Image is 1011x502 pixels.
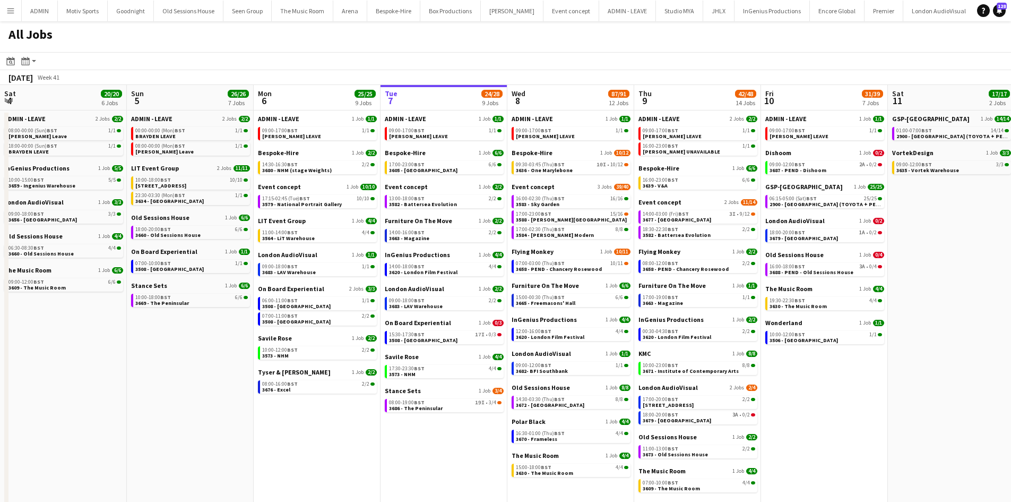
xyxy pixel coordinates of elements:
span: Chris Lane UNAVAILABLE [643,148,720,155]
span: BST [554,226,565,233]
a: London AudioVisual1 Job3/3 [4,198,123,206]
a: 06:15-05:00 (Sat)BST25/252900 - [GEOGRAPHIC_DATA] (TOYOTA + PEUGEOT) [770,195,882,207]
a: 17:00-02:30 (Thu)BST8/83584 - [PERSON_NAME] Modern [516,226,628,238]
span: ADMIN - LEAVE [765,115,807,123]
span: 0/2 [873,218,884,224]
button: JHLX [703,1,735,21]
span: 25/25 [864,196,877,201]
span: 1 Job [986,150,998,156]
span: Bespoke-Hire [385,149,426,157]
span: 3582 - Battersea Evolution [389,201,457,208]
button: Motiv Sports [58,1,108,21]
span: Bespoke-Hire [258,149,299,157]
span: 6/6 [742,177,750,183]
a: 17:00-23:00BST6/63605 - [GEOGRAPHIC_DATA] [389,161,502,173]
span: ANDY LEAVE [770,133,828,140]
button: ADMIN - LEAVE [599,1,656,21]
span: 1/1 [235,193,243,198]
span: 3/3 [108,211,116,217]
span: 3/3 [996,162,1004,167]
span: 06:15-05:00 (Sat) [770,196,817,201]
span: 2A [859,162,865,167]
div: Old Sessions House1 Job6/618:00-20:00BST6/63660 - Old Sessions House [131,214,250,248]
span: 1/1 [742,128,750,133]
span: 09:00-12:00 [770,162,805,167]
div: • [516,162,628,167]
span: 15/16 [610,211,623,217]
a: ADMIN - LEAVE1 Job1/1 [385,115,504,123]
div: GSP-[GEOGRAPHIC_DATA]1 Job14/1401:00-07:00BST14/142900 - [GEOGRAPHIC_DATA] (TOYOTA + PEUGEOT) [892,115,1011,149]
span: BST [921,127,932,134]
span: 1 Job [352,150,364,156]
span: GSP-UK [765,183,843,191]
span: 16:00-23:00 [643,177,678,183]
span: ADMIN - LEAVE [258,115,299,123]
span: 17:00-23:00 [516,211,551,217]
span: 09:00-17:00 [389,128,425,133]
a: 16:00-23:00BST6/63639 - V&A [643,176,755,189]
span: BST [668,142,678,149]
span: 3/3 [112,199,123,206]
span: 09:30-03:45 (Thu) [516,162,565,167]
span: 1/1 [619,116,630,122]
span: BST [921,161,932,168]
span: 09:00-17:00 [516,128,551,133]
span: 1 Job [859,150,871,156]
span: 23:30-03:30 (Mon) [135,193,185,198]
div: ADMIN - LEAVE2 Jobs2/208:00-00:00 (Sun)BST1/1[PERSON_NAME] Leave18:00-00:00 (Sun)BST1/1BRAYDEN LEAVE [4,115,123,164]
span: Dishoom [765,149,791,157]
span: 10I [597,162,606,167]
a: 10:00-18:00BST10/10[STREET_ADDRESS] [135,176,248,189]
button: Encore Global [810,1,865,21]
span: 1 Job [859,218,871,224]
span: 09:00-17:00 [262,128,298,133]
a: 09:00-17:00BST1/1[PERSON_NAME] LEAVE [516,127,628,139]
a: 10:00-15:00BST5/53659 - Ingenius Warehouse [8,176,121,189]
span: BST [414,127,425,134]
span: 3677 - Somerset House [643,216,711,223]
button: Box Productions [420,1,481,21]
span: 01:00-07:00 [896,128,932,133]
button: Premier [865,1,903,21]
span: 5/5 [112,165,123,172]
a: 16:00-02:30 (Thu)BST16/163583 - Sky Garden [516,195,628,207]
span: Event concept [385,183,428,191]
span: BST [33,176,44,183]
span: BRAYDEN LEAVE [135,133,176,140]
span: 2/2 [746,116,757,122]
span: BST [541,127,551,134]
div: LIT Event Group2 Jobs11/1110:00-18:00BST10/10[STREET_ADDRESS]23:30-03:30 (Mon)BST1/13634 - [GEOGR... [131,164,250,214]
div: Bespoke-Hire1 Job6/617:00-23:00BST6/63605 - [GEOGRAPHIC_DATA] [385,149,504,183]
span: 2/2 [362,162,369,167]
a: Old Sessions House1 Job6/6 [131,214,250,222]
a: Event concept1 Job2/2 [385,183,504,191]
button: ADMIN [22,1,58,21]
span: 6/6 [235,227,243,232]
a: 09:00-17:00BST1/1[PERSON_NAME] LEAVE [262,127,375,139]
span: 09:00-18:00 [8,211,44,217]
span: Old Sessions House [131,214,189,222]
span: 10:00-15:00 [8,177,44,183]
button: Event concept [543,1,599,21]
a: InGenius Productions1 Job5/5 [4,164,123,172]
span: 13:00-18:00 [389,196,425,201]
span: 1 Job [225,215,237,221]
span: 2/2 [239,116,250,122]
a: Bespoke-Hire1 Job10/12 [512,149,630,157]
a: GSP-[GEOGRAPHIC_DATA]1 Job25/25 [765,183,884,191]
span: 2 Jobs [730,116,744,122]
a: 09:00-12:00BST3/33635 - Vortek Warehouse [896,161,1009,173]
span: ANDY LEAVE [643,133,702,140]
span: 1/1 [869,128,877,133]
span: 5/5 [108,177,116,183]
a: 08:00-00:00 (Mon)BST1/1[PERSON_NAME] Leave [135,142,248,155]
span: BST [47,142,57,149]
span: BST [287,161,298,168]
span: 9/12 [740,211,750,217]
div: Event concept1 Job10/1017:15-02:45 (Tue)BST10/103579 - National Portrait Gallery [258,183,377,217]
span: BST [299,195,310,202]
a: LIT Event Group2 Jobs11/11 [131,164,250,172]
button: Old Sessions House [154,1,223,21]
span: Shane Leave [8,133,67,140]
span: ADMIN - LEAVE [512,115,553,123]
